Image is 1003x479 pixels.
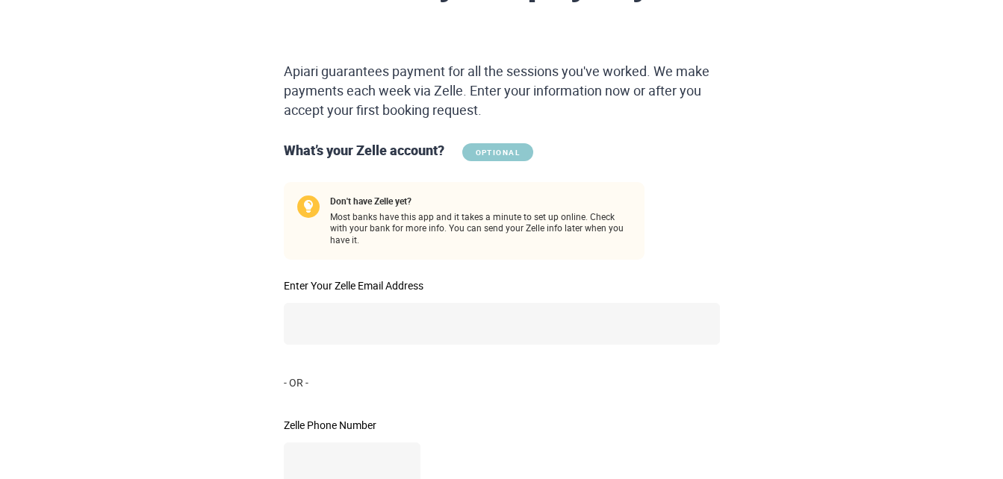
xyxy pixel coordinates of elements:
span: OPTIONAL [462,143,533,161]
label: Zelle Phone Number [284,420,421,431]
span: Don't have Zelle yet? [330,195,632,207]
span: Most banks have this app and it takes a minute to set up online. Check with your bank for more in... [330,195,632,247]
img: Bulb [297,195,320,218]
label: Enter Your Zelle Email Address [284,281,720,291]
div: What’s your Zelle account? [278,141,726,161]
div: - OR - [278,375,726,390]
div: Apiari guarantees payment for all the sessions you've worked. We make payments each week via Zell... [278,62,726,119]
